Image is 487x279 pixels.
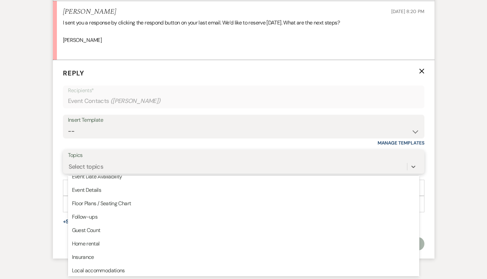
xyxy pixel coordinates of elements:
[68,197,419,210] div: Floor Plans / Seating Chart
[68,264,419,277] div: Local accommodations
[63,8,116,16] h5: [PERSON_NAME]
[68,170,419,183] div: Event Date Availability
[68,250,419,264] div: Insurance
[63,18,424,53] div: I sent you a response by clicking the respond button on your last email. We’d like to reserve [DA...
[68,224,419,237] div: Guest Count
[63,219,88,224] button: Share
[68,151,419,160] label: Topics
[68,86,419,95] p: Recipients*
[68,95,419,108] div: Event Contacts
[68,115,419,125] div: Insert Template
[378,140,424,146] a: Manage Templates
[110,97,161,106] span: ( [PERSON_NAME] )
[68,237,419,250] div: Home rental
[63,219,66,224] span: +
[68,183,419,197] div: Event Details
[63,69,84,77] span: Reply
[68,210,419,224] div: Follow-ups
[69,162,103,171] div: Select topics
[391,8,424,14] span: [DATE] 8:20 PM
